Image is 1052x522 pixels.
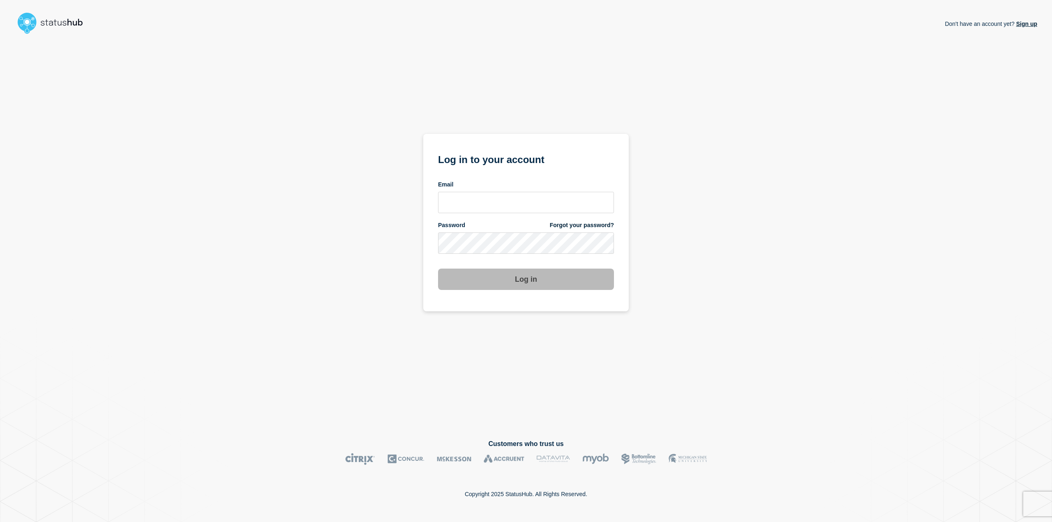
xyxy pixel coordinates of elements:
img: StatusHub logo [15,10,93,36]
a: Sign up [1015,21,1037,27]
a: Forgot your password? [550,221,614,229]
span: Email [438,181,453,189]
img: McKesson logo [437,453,471,465]
img: Citrix logo [345,453,375,465]
input: email input [438,192,614,213]
img: DataVita logo [537,453,570,465]
button: Log in [438,269,614,290]
img: Bottomline logo [621,453,656,465]
img: MSU logo [669,453,707,465]
h1: Log in to your account [438,151,614,166]
h2: Customers who trust us [15,440,1037,448]
p: Copyright 2025 StatusHub. All Rights Reserved. [465,491,587,497]
input: password input [438,232,614,254]
span: Password [438,221,465,229]
img: myob logo [582,453,609,465]
img: Concur logo [388,453,424,465]
img: Accruent logo [484,453,524,465]
p: Don't have an account yet? [945,14,1037,34]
